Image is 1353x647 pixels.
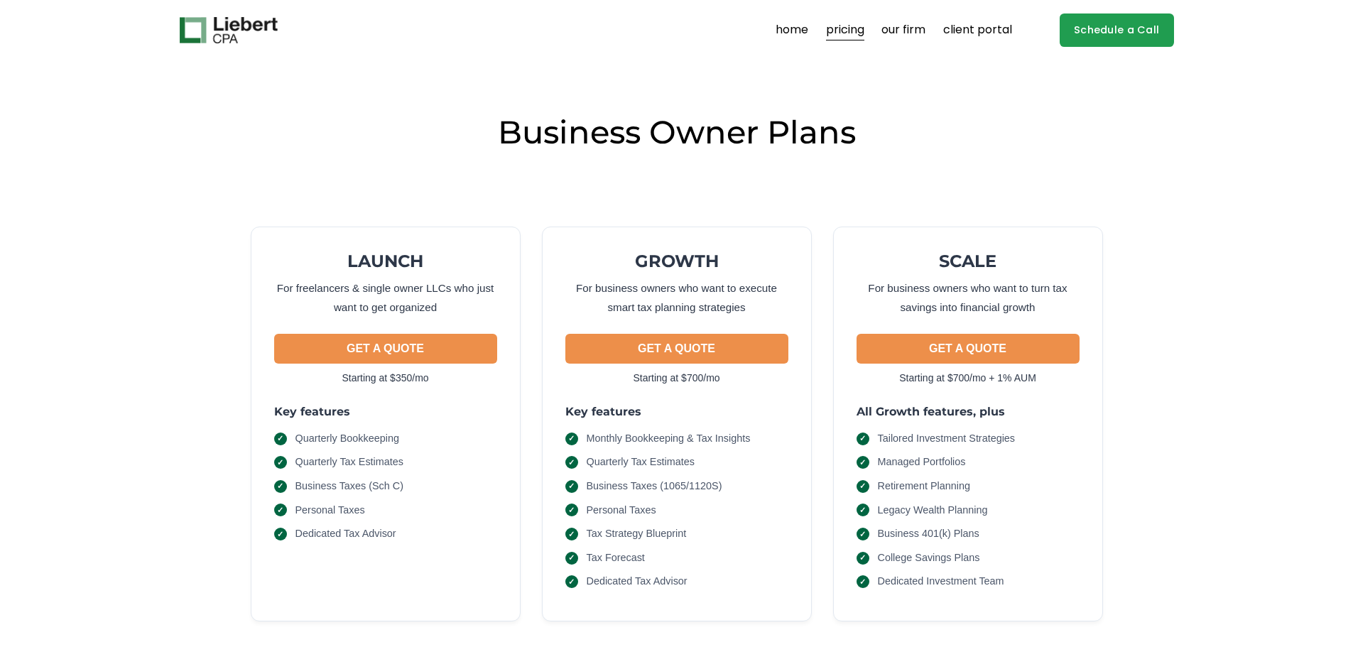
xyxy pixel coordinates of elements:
span: Dedicated Investment Team [878,574,1004,589]
span: Business 401(k) Plans [878,526,979,542]
span: Monthly Bookkeeping & Tax Insights [587,431,751,447]
p: Starting at $700/mo + 1% AUM [857,369,1080,387]
h2: GROWTH [565,250,788,272]
button: GET A QUOTE [857,334,1080,364]
span: Quarterly Tax Estimates [295,455,404,470]
button: GET A QUOTE [565,334,788,364]
span: Managed Portfolios [878,455,966,470]
h3: Key features [274,404,497,419]
span: Dedicated Tax Advisor [295,526,396,542]
h2: Business Owner Plans [180,112,1174,153]
a: Schedule a Call [1060,13,1174,47]
span: Quarterly Bookkeeping [295,431,399,447]
span: Retirement Planning [878,479,970,494]
h2: SCALE [857,250,1080,272]
p: Starting at $700/mo [565,369,788,387]
span: College Savings Plans [878,550,980,566]
p: For business owners who want to execute smart tax planning strategies [565,278,788,317]
a: pricing [826,19,864,42]
a: home [776,19,808,42]
p: For business owners who want to turn tax savings into financial growth [857,278,1080,317]
a: client portal [943,19,1012,42]
span: Legacy Wealth Planning [878,503,988,518]
span: Business Taxes (Sch C) [295,479,404,494]
span: Dedicated Tax Advisor [587,574,688,589]
span: Quarterly Tax Estimates [587,455,695,470]
p: Starting at $350/mo [274,369,497,387]
button: GET A QUOTE [274,334,497,364]
h2: LAUNCH [274,250,497,272]
img: Liebert CPA [180,17,278,44]
span: Personal Taxes [587,503,656,518]
span: Business Taxes (1065/1120S) [587,479,722,494]
p: For freelancers & single owner LLCs who just want to get organized [274,278,497,317]
span: Tax Strategy Blueprint [587,526,687,542]
h3: Key features [565,404,788,419]
h3: All Growth features, plus [857,404,1080,419]
a: our firm [881,19,925,42]
span: Personal Taxes [295,503,365,518]
span: Tax Forecast [587,550,645,566]
span: Tailored Investment Strategies [878,431,1016,447]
